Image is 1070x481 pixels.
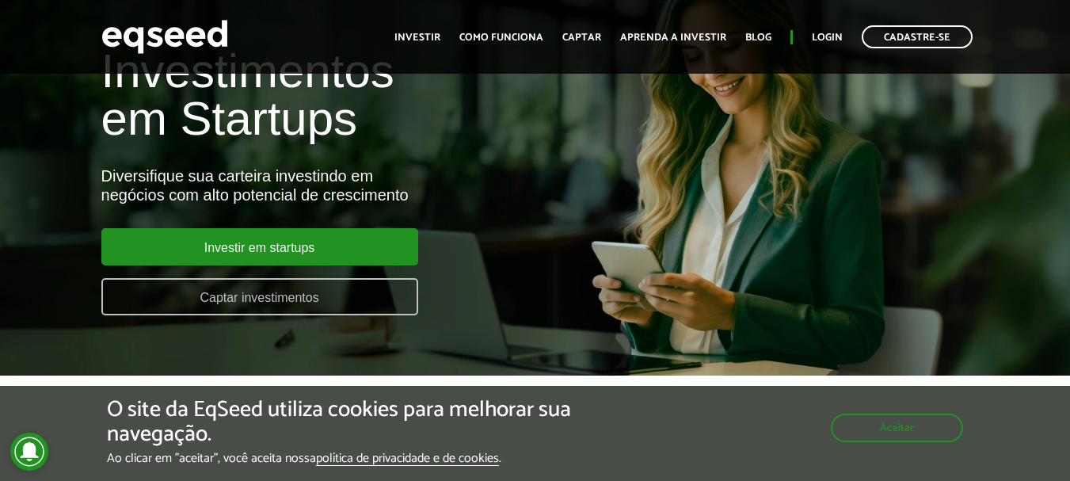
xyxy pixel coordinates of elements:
[101,228,418,265] a: Investir em startups
[745,32,771,43] a: Blog
[459,32,543,43] a: Como funciona
[620,32,726,43] a: Aprenda a investir
[831,414,963,442] button: Aceitar
[812,32,843,43] a: Login
[101,48,613,143] h1: Investimentos em Startups
[107,398,620,447] h5: O site da EqSeed utiliza cookies para melhorar sua navegação.
[316,452,499,466] a: política de privacidade e de cookies
[862,25,973,48] a: Cadastre-se
[101,16,228,58] img: EqSeed
[107,451,620,466] p: Ao clicar em "aceitar", você aceita nossa .
[562,32,601,43] a: Captar
[394,32,440,43] a: Investir
[101,166,613,204] div: Diversifique sua carteira investindo em negócios com alto potencial de crescimento
[101,278,418,315] a: Captar investimentos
